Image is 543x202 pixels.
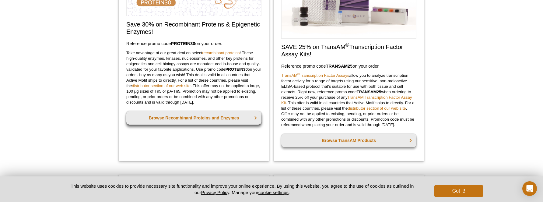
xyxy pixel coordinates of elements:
strong: PROTEIN30 [171,41,195,46]
sup: ® [345,42,349,48]
p: This website uses cookies to provide necessary site functionality and improve your online experie... [60,183,424,196]
a: TransAM Transcription Factor Assay Kit [281,95,412,105]
button: Got it! [434,185,483,197]
button: cookie settings [258,190,289,195]
h2: Save 30% on Recombinant Proteins & Epigenetic Enzymes! [126,21,261,35]
div: Open Intercom Messenger [522,181,537,196]
a: Browse TransAM Products [281,134,416,147]
sup: ® [297,72,300,76]
a: Privacy Policy [201,190,229,195]
strong: TRANSAM25 [357,90,381,94]
h2: SAVE 25% on TransAM Transcription Factor Assay Kits! [281,43,416,58]
strong: TRANSAM25 [326,64,352,69]
a: distributor section of our web site [348,106,406,111]
a: distributor section of our web site [132,83,191,88]
h3: Reference promo code on your order. [281,62,416,70]
h3: Reference promo code on your order. [126,40,261,47]
p: allow you to analyze transcription factor activity for a range of targets using our sensitive, no... [281,73,416,128]
p: Take advantage of our great deal on select ! These high-quality enzymes, kinases, nucleosomes, an... [126,50,261,105]
a: Browse Recombinant Proteins and Enzymes [126,111,261,125]
a: recombinant proteins [202,51,240,55]
a: TransAM®Transcription Factor Assays [281,73,349,78]
strong: PROTEIN30 [225,67,247,72]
